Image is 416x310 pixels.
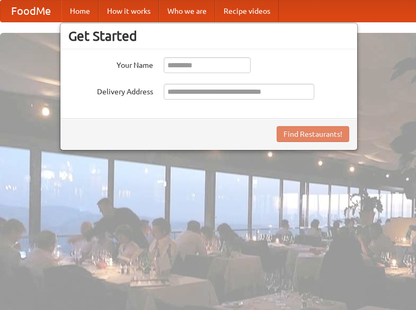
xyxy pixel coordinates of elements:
[159,1,215,22] a: Who we are
[68,28,349,44] h3: Get Started
[1,1,61,22] a: FoodMe
[68,57,153,70] label: Your Name
[61,1,99,22] a: Home
[215,1,279,22] a: Recipe videos
[277,126,349,142] button: Find Restaurants!
[99,1,159,22] a: How it works
[68,84,153,97] label: Delivery Address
